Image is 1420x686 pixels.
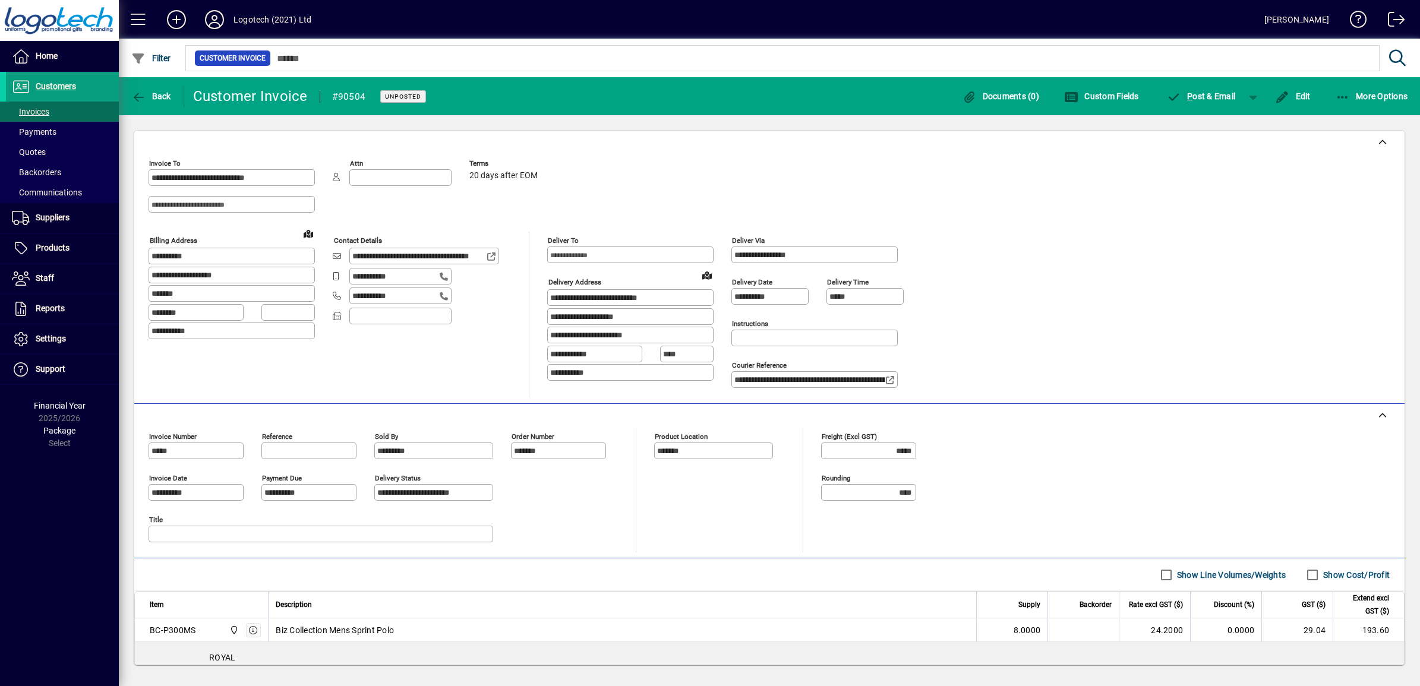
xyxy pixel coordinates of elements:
[12,188,82,197] span: Communications
[276,598,312,611] span: Description
[12,147,46,157] span: Quotes
[36,334,66,343] span: Settings
[195,9,233,30] button: Profile
[6,294,119,324] a: Reports
[157,9,195,30] button: Add
[732,320,768,328] mat-label: Instructions
[962,91,1039,101] span: Documents (0)
[12,107,49,116] span: Invoices
[1302,598,1326,611] span: GST ($)
[6,233,119,263] a: Products
[34,401,86,410] span: Financial Year
[131,53,171,63] span: Filter
[1080,598,1112,611] span: Backorder
[262,432,292,441] mat-label: Reference
[128,48,174,69] button: Filter
[36,304,65,313] span: Reports
[655,432,708,441] mat-label: Product location
[827,278,869,286] mat-label: Delivery time
[1214,598,1254,611] span: Discount (%)
[1175,569,1286,581] label: Show Line Volumes/Weights
[1126,624,1183,636] div: 24.2000
[1061,86,1142,107] button: Custom Fields
[36,243,70,252] span: Products
[12,127,56,137] span: Payments
[385,93,421,100] span: Unposted
[6,122,119,142] a: Payments
[150,598,164,611] span: Item
[698,265,717,284] a: View on map
[299,224,318,243] a: View on map
[1167,91,1236,101] span: ost & Email
[149,474,187,482] mat-label: Invoice date
[1064,91,1139,101] span: Custom Fields
[1261,618,1333,642] td: 29.04
[1379,2,1405,41] a: Logout
[959,86,1042,107] button: Documents (0)
[1264,10,1329,29] div: [PERSON_NAME]
[1336,91,1408,101] span: More Options
[149,516,163,524] mat-label: Title
[1018,598,1040,611] span: Supply
[12,167,61,177] span: Backorders
[276,624,394,636] span: Biz Collection Mens Sprint Polo
[1014,624,1041,636] span: 8.0000
[262,474,302,482] mat-label: Payment due
[732,278,772,286] mat-label: Delivery date
[6,355,119,384] a: Support
[193,87,308,106] div: Customer Invoice
[822,432,877,441] mat-label: Freight (excl GST)
[233,10,311,29] div: Logotech (2021) Ltd
[36,81,76,91] span: Customers
[469,160,541,167] span: Terms
[1333,86,1411,107] button: More Options
[6,102,119,122] a: Invoices
[512,432,554,441] mat-label: Order number
[350,159,363,167] mat-label: Attn
[1161,86,1242,107] button: Post & Email
[1187,91,1192,101] span: P
[36,213,70,222] span: Suppliers
[200,52,266,64] span: Customer Invoice
[226,624,240,637] span: Central
[131,91,171,101] span: Back
[128,86,174,107] button: Back
[469,171,538,181] span: 20 days after EOM
[375,432,398,441] mat-label: Sold by
[732,236,765,245] mat-label: Deliver via
[732,361,787,369] mat-label: Courier Reference
[1275,91,1311,101] span: Edit
[1129,598,1183,611] span: Rate excl GST ($)
[375,474,421,482] mat-label: Delivery status
[1333,618,1404,642] td: 193.60
[332,87,366,106] div: #90504
[150,624,195,636] div: BC-P300MS
[43,426,75,435] span: Package
[119,86,184,107] app-page-header-button: Back
[36,364,65,374] span: Support
[6,142,119,162] a: Quotes
[149,159,181,167] mat-label: Invoice To
[1190,618,1261,642] td: 0.0000
[36,273,54,283] span: Staff
[1340,592,1389,618] span: Extend excl GST ($)
[6,203,119,233] a: Suppliers
[36,51,58,61] span: Home
[6,264,119,293] a: Staff
[6,324,119,354] a: Settings
[6,162,119,182] a: Backorders
[1341,2,1367,41] a: Knowledge Base
[149,432,197,441] mat-label: Invoice number
[1272,86,1314,107] button: Edit
[6,182,119,203] a: Communications
[548,236,579,245] mat-label: Deliver To
[6,42,119,71] a: Home
[1321,569,1390,581] label: Show Cost/Profit
[822,474,850,482] mat-label: Rounding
